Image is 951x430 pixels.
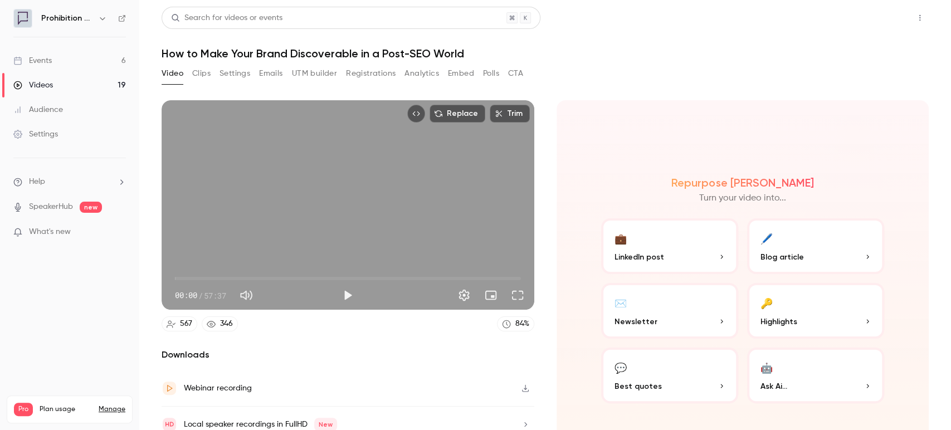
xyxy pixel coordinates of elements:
button: 🤖Ask Ai... [747,348,884,403]
div: 💬 [615,359,627,376]
button: Full screen [506,284,529,306]
button: Replace [430,105,485,123]
button: Mute [235,284,257,306]
button: Analytics [404,65,439,82]
button: Embed [448,65,474,82]
div: 346 [220,318,233,330]
p: Turn your video into... [699,192,786,205]
div: Events [13,55,52,66]
div: 💼 [615,229,627,247]
div: Search for videos or events [171,12,282,24]
button: 💬Best quotes [601,348,738,403]
span: Pro [14,403,33,416]
h6: Prohibition PR [41,13,94,24]
button: 🖊️Blog article [747,218,884,274]
span: LinkedIn post [615,251,664,263]
div: 00:00 [175,290,226,301]
div: 🤖 [760,359,773,376]
a: SpeakerHub [29,201,73,213]
div: Webinar recording [184,382,252,395]
a: 84% [497,316,534,331]
span: Ask Ai... [760,380,787,392]
button: Emails [259,65,282,82]
button: Turn on miniplayer [480,284,502,306]
button: Settings [220,65,250,82]
div: ✉️ [615,294,627,311]
div: Videos [13,80,53,91]
button: UTM builder [292,65,337,82]
a: 567 [162,316,197,331]
a: 346 [202,316,238,331]
button: Share [858,7,902,29]
span: new [80,202,102,213]
a: Manage [99,405,125,414]
li: help-dropdown-opener [13,176,126,188]
button: Polls [483,65,499,82]
span: What's new [29,226,71,238]
button: Registrations [346,65,396,82]
span: Help [29,176,45,188]
span: Blog article [760,251,804,263]
span: 00:00 [175,290,197,301]
iframe: Noticeable Trigger [113,227,126,237]
button: Top Bar Actions [911,9,929,27]
span: Highlights [760,316,797,328]
span: / [198,290,203,301]
span: Best quotes [615,380,662,392]
span: Plan usage [40,405,92,414]
div: Audience [13,104,63,115]
button: CTA [508,65,523,82]
h1: How to Make Your Brand Discoverable in a Post-SEO World [162,47,929,60]
div: 🔑 [760,294,773,311]
button: Video [162,65,183,82]
button: Settings [453,284,475,306]
div: 84 % [515,318,529,330]
div: 567 [180,318,192,330]
button: 💼LinkedIn post [601,218,738,274]
img: Prohibition PR [14,9,32,27]
button: 🔑Highlights [747,283,884,339]
div: 🖊️ [760,229,773,247]
button: ✉️Newsletter [601,283,738,339]
button: Trim [490,105,530,123]
span: 57:37 [204,290,226,301]
div: Settings [13,129,58,140]
h2: Repurpose [PERSON_NAME] [671,176,813,189]
button: Embed video [407,105,425,123]
h2: Downloads [162,348,534,361]
button: Play [336,284,359,306]
button: Clips [192,65,211,82]
span: Newsletter [615,316,657,328]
